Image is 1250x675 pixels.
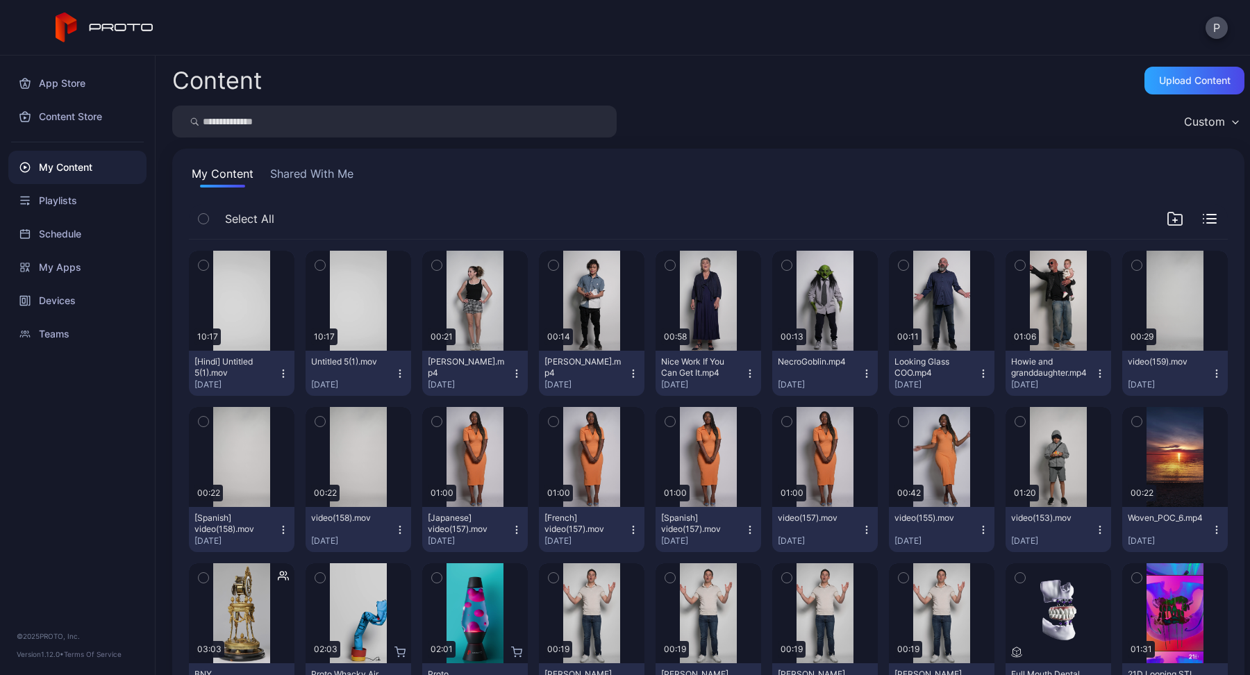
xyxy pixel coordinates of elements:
div: [DATE] [428,379,511,390]
button: My Content [189,165,256,187]
div: [DATE] [544,379,628,390]
a: Content Store [8,100,147,133]
div: video(153).mov [1011,512,1087,524]
div: [DATE] [1128,535,1211,547]
div: NecroGoblin.mp4 [778,356,854,367]
button: Upload Content [1144,67,1244,94]
div: [DATE] [778,379,861,390]
div: [Hindi] Untitled 5(1).mov [194,356,271,378]
div: Content [172,69,262,92]
div: Shin Lim.mp4 [544,356,621,378]
button: Custom [1177,106,1244,137]
div: [DATE] [311,379,394,390]
div: Looking Glass COO.mp4 [894,356,971,378]
button: [PERSON_NAME].mp4[DATE] [539,351,644,396]
div: Nice Work If You Can Get It.mp4 [661,356,737,378]
div: [Japanese] video(157).mov [428,512,504,535]
div: [DATE] [1128,379,1211,390]
a: Devices [8,284,147,317]
button: [Spanish] video(157).mov[DATE] [656,507,761,552]
button: P [1206,17,1228,39]
div: Untitled 5(1).mov [311,356,387,367]
a: Schedule [8,217,147,251]
button: video(153).mov[DATE] [1006,507,1111,552]
div: © 2025 PROTO, Inc. [17,631,138,642]
button: video(155).mov[DATE] [889,507,994,552]
button: [French] video(157).mov[DATE] [539,507,644,552]
div: [Spanish] video(158).mov [194,512,271,535]
div: [DATE] [894,379,978,390]
button: [Japanese] video(157).mov[DATE] [422,507,528,552]
div: Howie and granddaughter.mp4 [1011,356,1087,378]
div: video(159).mov [1128,356,1204,367]
button: Woven_POC_6.mp4[DATE] [1122,507,1228,552]
div: [DATE] [194,535,278,547]
button: NecroGoblin.mp4[DATE] [772,351,878,396]
div: [DATE] [661,379,744,390]
div: video(158).mov [311,512,387,524]
button: video(157).mov[DATE] [772,507,878,552]
button: Untitled 5(1).mov[DATE] [306,351,411,396]
button: Nice Work If You Can Get It.mp4[DATE] [656,351,761,396]
div: [DATE] [778,535,861,547]
a: App Store [8,67,147,100]
span: Version 1.12.0 • [17,650,64,658]
button: [PERSON_NAME].mp4[DATE] [422,351,528,396]
button: [Hindi] Untitled 5(1).mov[DATE] [189,351,294,396]
div: Upload Content [1159,75,1231,86]
div: [DATE] [1011,535,1094,547]
a: My Apps [8,251,147,284]
button: [Spanish] video(158).mov[DATE] [189,507,294,552]
a: Teams [8,317,147,351]
div: [DATE] [194,379,278,390]
div: Custom [1184,115,1225,128]
div: [DATE] [661,535,744,547]
button: video(159).mov[DATE] [1122,351,1228,396]
div: [DATE] [894,535,978,547]
div: [DATE] [311,535,394,547]
span: Select All [225,210,274,227]
button: video(158).mov[DATE] [306,507,411,552]
div: [DATE] [544,535,628,547]
a: Terms Of Service [64,650,122,658]
div: [French] video(157).mov [544,512,621,535]
div: [Spanish] video(157).mov [661,512,737,535]
a: Playlists [8,184,147,217]
div: [DATE] [1011,379,1094,390]
div: Woven_POC_6.mp4 [1128,512,1204,524]
button: Shared With Me [267,165,356,187]
div: [DATE] [428,535,511,547]
div: video(157).mov [778,512,854,524]
button: Howie and granddaughter.mp4[DATE] [1006,351,1111,396]
div: Carie Berk.mp4 [428,356,504,378]
button: Looking Glass COO.mp4[DATE] [889,351,994,396]
div: video(155).mov [894,512,971,524]
a: My Content [8,151,147,184]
